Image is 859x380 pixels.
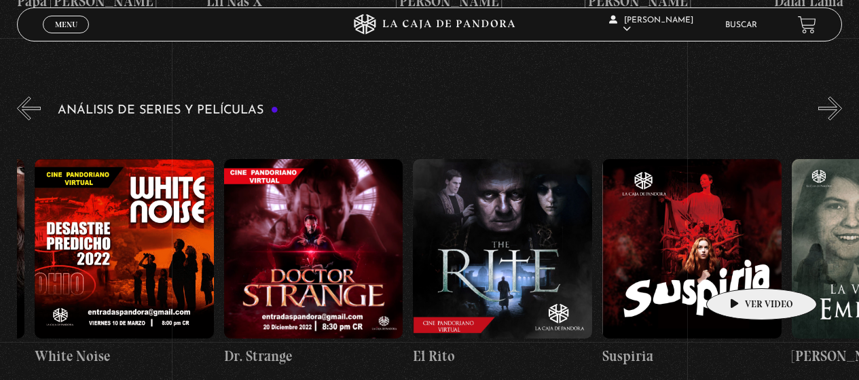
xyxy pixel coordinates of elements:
[609,16,693,33] span: [PERSON_NAME]
[224,345,403,367] h4: Dr. Strange
[818,97,842,120] button: Next
[725,21,757,29] a: Buscar
[35,345,214,367] h4: White Noise
[58,104,278,117] h3: Análisis de series y películas
[55,20,77,29] span: Menu
[413,345,592,367] h4: El Rito
[798,16,816,34] a: View your shopping cart
[602,345,782,367] h4: Suspiria
[50,32,82,41] span: Cerrar
[17,97,41,120] button: Previous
